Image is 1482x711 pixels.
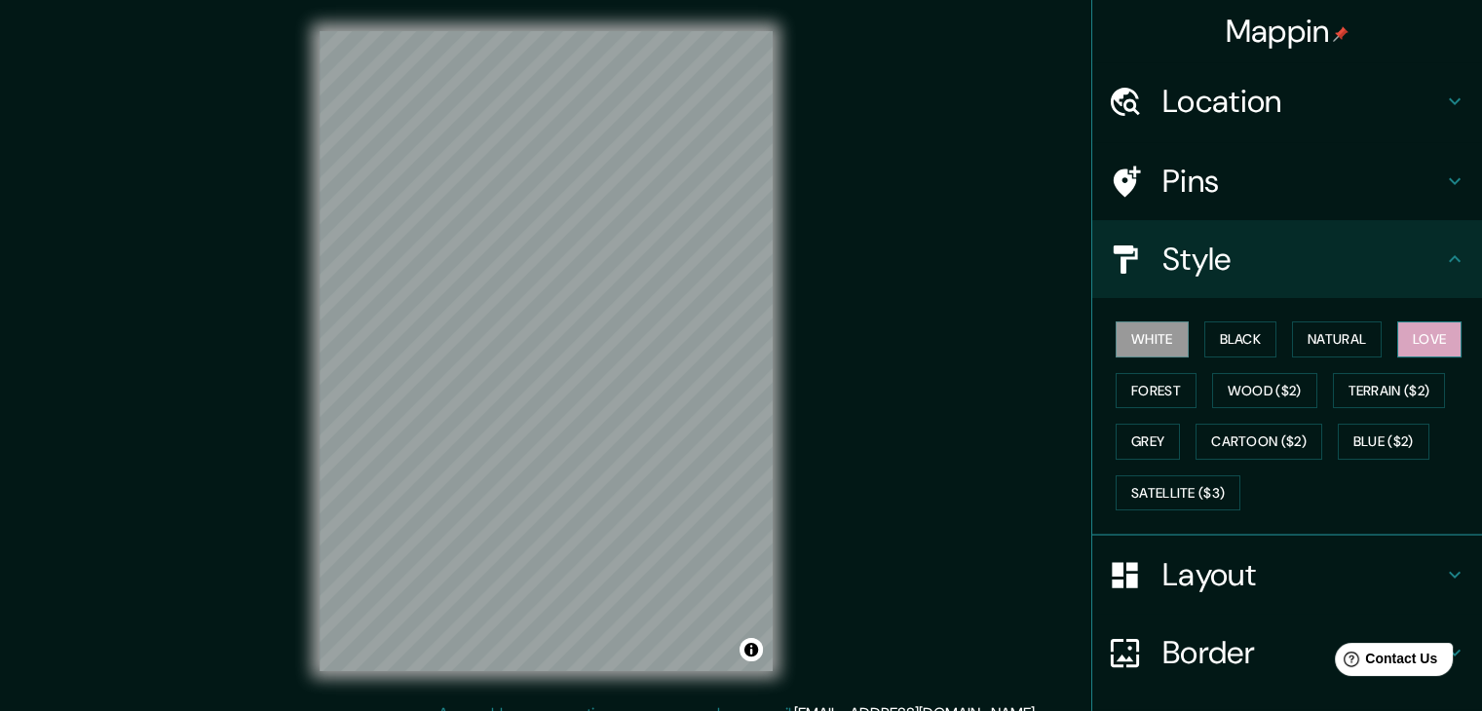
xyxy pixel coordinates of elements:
h4: Mappin [1226,12,1349,51]
h4: Pins [1162,162,1443,201]
button: Natural [1292,321,1382,357]
div: Pins [1092,142,1482,220]
iframe: Help widget launcher [1309,635,1461,690]
button: Love [1397,321,1462,357]
h4: Border [1162,633,1443,672]
div: Location [1092,62,1482,140]
h4: Layout [1162,555,1443,594]
button: Forest [1116,373,1197,409]
div: Layout [1092,536,1482,614]
button: White [1116,321,1189,357]
h4: Location [1162,82,1443,121]
canvas: Map [320,31,773,671]
button: Terrain ($2) [1333,373,1446,409]
button: Blue ($2) [1338,424,1429,460]
button: Black [1204,321,1277,357]
img: pin-icon.png [1333,26,1349,42]
button: Satellite ($3) [1116,475,1240,511]
button: Cartoon ($2) [1196,424,1322,460]
button: Wood ($2) [1212,373,1317,409]
button: Toggle attribution [740,638,763,661]
div: Border [1092,614,1482,692]
button: Grey [1116,424,1180,460]
div: Style [1092,220,1482,298]
h4: Style [1162,240,1443,279]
